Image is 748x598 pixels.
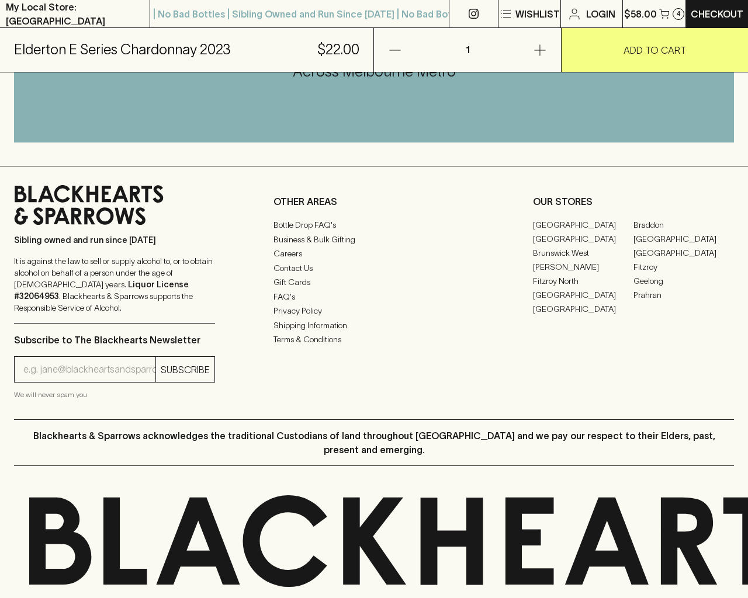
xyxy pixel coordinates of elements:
a: [GEOGRAPHIC_DATA] [533,218,633,232]
p: $58.00 [624,7,657,21]
a: [GEOGRAPHIC_DATA] [533,288,633,302]
a: Bottle Drop FAQ's [273,218,475,232]
a: Shipping Information [273,318,475,332]
a: Braddon [633,218,734,232]
p: OUR STORES [533,194,734,208]
a: Careers [273,247,475,261]
p: ADD TO CART [624,43,686,57]
h5: $22.00 [317,40,359,59]
p: SUBSCRIBE [161,363,210,377]
button: SUBSCRIBE [156,357,214,382]
h5: Elderton E Series Chardonnay 2023 [14,40,231,59]
a: Privacy Policy [273,304,475,318]
p: Blackhearts & Sparrows acknowledges the traditional Custodians of land throughout [GEOGRAPHIC_DAT... [23,429,725,457]
p: Sibling owned and run since [DATE] [14,234,215,246]
a: [PERSON_NAME] [533,260,633,274]
a: Terms & Conditions [273,333,475,347]
p: OTHER AREAS [273,194,475,208]
a: Fitzroy [633,260,734,274]
a: Prahran [633,288,734,302]
a: Business & Bulk Gifting [273,232,475,246]
p: Login [586,7,615,21]
a: Fitzroy North [533,274,633,288]
p: We will never spam you [14,389,215,401]
a: Brunswick West [533,246,633,260]
a: [GEOGRAPHIC_DATA] [533,302,633,316]
a: Geelong [633,274,734,288]
a: FAQ's [273,290,475,304]
input: e.g. jane@blackheartsandsparrows.com.au [23,360,155,379]
a: Gift Cards [273,276,475,290]
button: ADD TO CART [562,28,748,72]
p: Wishlist [515,7,560,21]
p: 4 [677,11,680,17]
p: Checkout [691,7,743,21]
a: [GEOGRAPHIC_DATA] [633,246,734,260]
a: [GEOGRAPHIC_DATA] [633,232,734,246]
a: [GEOGRAPHIC_DATA] [533,232,633,246]
p: Subscribe to The Blackhearts Newsletter [14,333,215,347]
p: 1 [453,28,482,72]
p: It is against the law to sell or supply alcohol to, or to obtain alcohol on behalf of a person un... [14,255,215,314]
a: Contact Us [273,261,475,275]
